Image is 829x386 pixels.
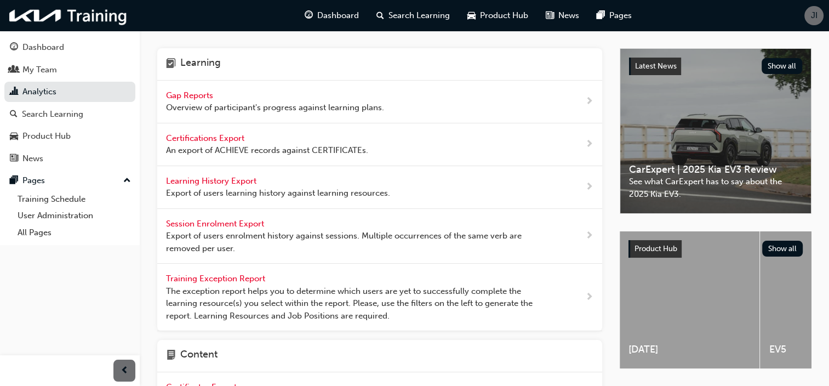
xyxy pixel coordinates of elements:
span: guage-icon [305,9,313,22]
button: JI [804,6,824,25]
span: Pages [609,9,632,22]
a: pages-iconPages [588,4,641,27]
a: [DATE] [620,231,759,368]
div: Product Hub [22,130,71,143]
div: Search Learning [22,108,83,121]
span: search-icon [376,9,384,22]
a: Learning History Export Export of users learning history against learning resources.next-icon [157,166,602,209]
span: An export of ACHIEVE records against CERTIFICATEs. [166,144,368,157]
span: Product Hub [634,244,677,253]
span: See what CarExpert has to say about the 2025 Kia EV3. [629,175,802,200]
a: guage-iconDashboard [296,4,368,27]
span: prev-icon [121,364,129,378]
span: next-icon [585,229,593,243]
span: Training Exception Report [166,274,267,283]
span: Latest News [635,61,677,71]
span: next-icon [585,138,593,151]
div: News [22,152,43,165]
div: Pages [22,174,45,187]
a: Latest NewsShow all [629,58,802,75]
span: JI [811,9,817,22]
button: Show all [762,58,803,74]
span: next-icon [585,291,593,304]
span: car-icon [10,132,18,141]
span: guage-icon [10,43,18,53]
a: My Team [4,60,135,80]
a: Latest NewsShow allCarExpert | 2025 Kia EV3 ReviewSee what CarExpert has to say about the 2025 Ki... [620,48,811,214]
span: news-icon [10,154,18,164]
span: CarExpert | 2025 Kia EV3 Review [629,163,802,176]
span: News [558,9,579,22]
img: kia-training [5,4,132,27]
a: search-iconSearch Learning [368,4,459,27]
button: Pages [4,171,135,191]
a: Product HubShow all [628,240,803,258]
a: News [4,149,135,169]
span: pages-icon [10,176,18,186]
span: car-icon [467,9,476,22]
span: chart-icon [10,87,18,97]
span: learning-icon [166,57,176,71]
span: news-icon [546,9,554,22]
span: Gap Reports [166,90,215,100]
a: Training Exception Report The exception report helps you to determine which users are yet to succ... [157,264,602,331]
a: car-iconProduct Hub [459,4,537,27]
span: [DATE] [628,343,751,356]
button: Show all [762,241,803,257]
a: Product Hub [4,126,135,146]
span: next-icon [585,180,593,194]
a: Training Schedule [13,191,135,208]
span: pages-icon [597,9,605,22]
a: All Pages [13,224,135,241]
span: Export of users learning history against learning resources. [166,187,390,200]
span: page-icon [166,349,176,363]
a: Certifications Export An export of ACHIEVE records against CERTIFICATEs.next-icon [157,123,602,166]
a: Analytics [4,82,135,102]
a: Gap Reports Overview of participant's progress against learning plans.next-icon [157,81,602,123]
span: next-icon [585,95,593,109]
span: search-icon [10,110,18,120]
span: people-icon [10,65,18,75]
span: Learning History Export [166,176,259,186]
a: User Administration [13,207,135,224]
span: Dashboard [317,9,359,22]
a: news-iconNews [537,4,588,27]
a: Dashboard [4,37,135,58]
a: Search Learning [4,104,135,124]
span: up-icon [123,174,131,188]
div: My Team [22,64,57,76]
span: Search Learning [388,9,450,22]
span: Export of users enrolment history against sessions. Multiple occurrences of the same verb are rem... [166,230,550,254]
span: The exception report helps you to determine which users are yet to successfully complete the lear... [166,285,550,322]
span: Product Hub [480,9,528,22]
span: Certifications Export [166,133,247,143]
div: Dashboard [22,41,64,54]
button: DashboardMy TeamAnalyticsSearch LearningProduct HubNews [4,35,135,171]
a: Session Enrolment Export Export of users enrolment history against sessions. Multiple occurrences... [157,209,602,264]
h4: Learning [180,57,221,71]
h4: Content [180,349,218,363]
span: Session Enrolment Export [166,219,266,229]
span: Overview of participant's progress against learning plans. [166,101,384,114]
